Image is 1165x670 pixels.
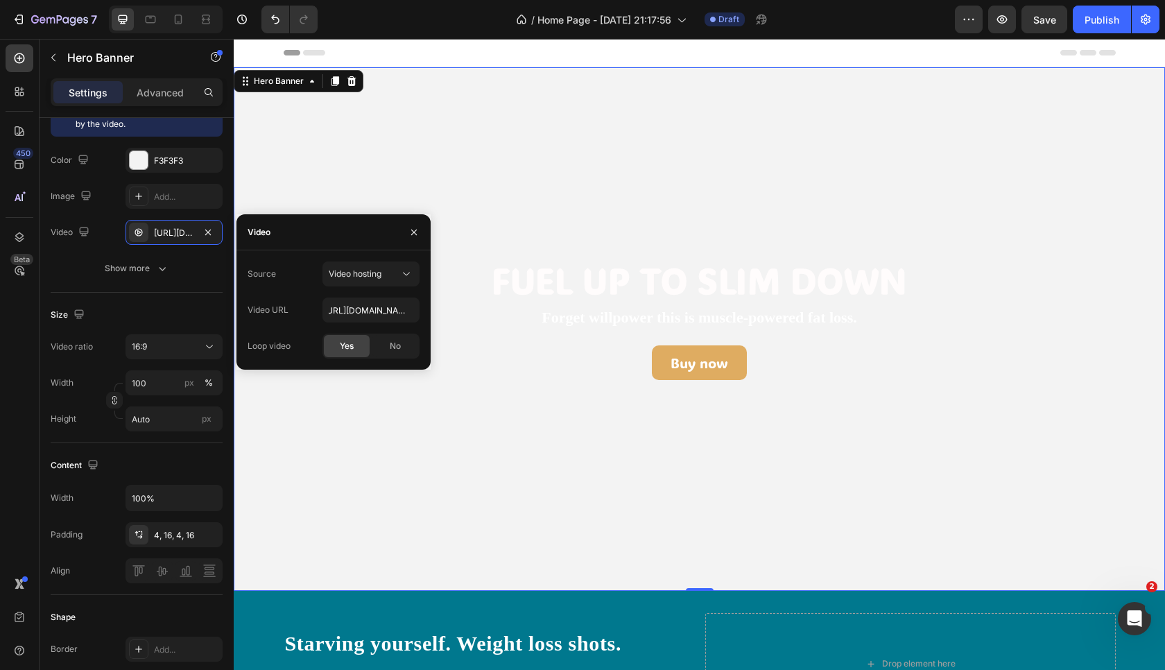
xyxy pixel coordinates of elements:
strong: Fuel Up to Slim Down [258,219,673,264]
span: 16:9 [132,341,147,352]
label: Height [51,413,76,425]
div: Undo/Redo [261,6,318,33]
p: Settings [69,85,107,100]
span: No [390,340,401,352]
div: Beta [10,254,33,265]
div: Padding [51,529,83,541]
button: % [181,375,198,391]
div: Source [248,268,276,280]
div: Rich Text Editor. Editing area: main [11,266,920,288]
button: Publish [1073,6,1131,33]
div: Align [51,565,70,577]
span: px [202,413,212,424]
input: E.g: https://gempages.net [322,298,420,323]
button: Video hosting [322,261,420,286]
span: Video hosting [329,268,381,279]
button: 16:9 [126,334,223,359]
span: Draft [718,13,739,26]
p: Hero Banner [67,49,185,66]
button: px [200,375,217,391]
div: Video ratio [51,341,93,353]
div: Show more [105,261,169,275]
div: Video [248,226,270,239]
strong: Forget willpower this is muscle-powered fat loss. [308,270,623,287]
div: Border [51,643,78,655]
p: ⁠⁠⁠⁠⁠⁠⁠ [51,576,459,629]
span: Starving yourself. Weight loss shots. [51,593,388,616]
span: 2 [1146,581,1157,592]
input: Auto [126,486,222,510]
span: Save [1033,14,1056,26]
div: Hero Banner [17,36,73,49]
div: Width [51,492,74,504]
div: 450 [13,148,33,159]
span: Home Page - [DATE] 21:17:56 [537,12,671,27]
div: % [205,377,213,389]
div: Image [51,187,94,206]
div: F3F3F3 [154,155,219,167]
div: Drop element here [648,619,722,630]
input: px% [126,370,223,395]
button: <p>&nbsp;Buy now</p> [418,307,513,341]
span: / [531,12,535,27]
div: Size [51,306,87,325]
div: Color [51,151,92,170]
button: Save [1021,6,1067,33]
p: Advanced [137,85,184,100]
p: 7 [91,11,97,28]
div: Video [51,223,92,242]
label: Width [51,377,74,389]
div: Loop video [248,340,291,352]
div: Video URL [248,304,288,316]
div: 4, 16, 4, 16 [154,529,219,542]
p: Buy now [437,315,494,333]
div: Content [51,456,101,475]
div: Add... [154,191,219,203]
div: Add... [154,644,219,656]
iframe: Design area [234,39,1165,670]
input: px [126,406,223,431]
div: [URL][DOMAIN_NAME] [154,227,194,239]
span: Yes [340,340,354,352]
h2: Rich Text Editor. Editing area: main [50,574,460,630]
div: Rich Text Editor. Editing area: main [437,315,494,333]
iframe: Intercom live chat [1118,602,1151,635]
button: Show more [51,256,223,281]
div: px [184,377,194,389]
div: Shape [51,611,76,624]
button: 7 [6,6,103,33]
div: Publish [1085,12,1119,27]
